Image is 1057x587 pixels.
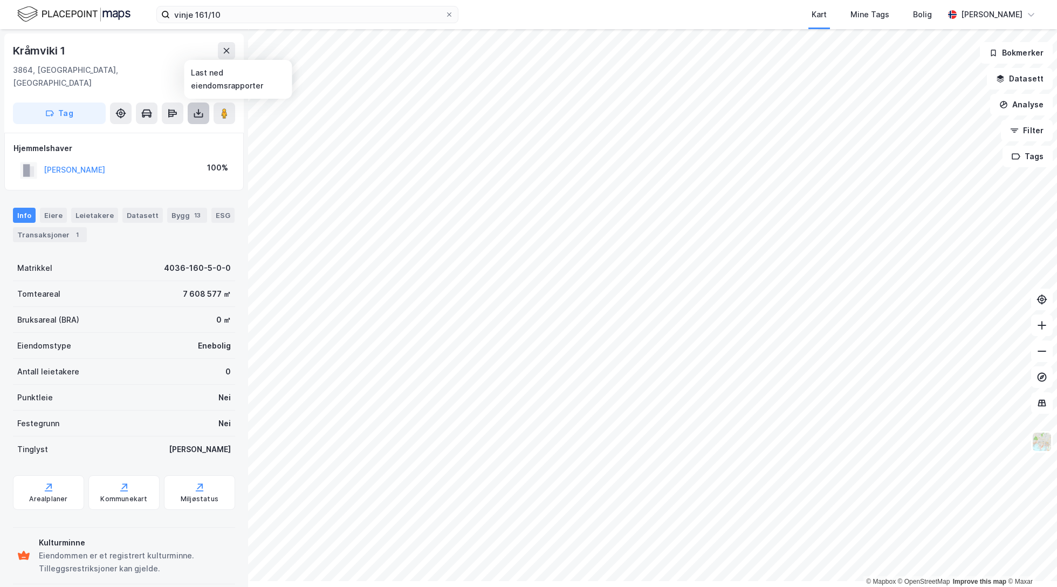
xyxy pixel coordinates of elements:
[1032,432,1052,452] img: Z
[850,8,889,21] div: Mine Tags
[866,578,896,585] a: Mapbox
[218,417,231,430] div: Nei
[17,365,79,378] div: Antall leietakere
[39,549,231,575] div: Eiendommen er et registrert kulturminne. Tilleggsrestriksjoner kan gjelde.
[71,208,118,223] div: Leietakere
[183,288,231,301] div: 7 608 577 ㎡
[170,6,445,23] input: Søk på adresse, matrikkel, gårdeiere, leietakere eller personer
[13,208,36,223] div: Info
[17,339,71,352] div: Eiendomstype
[17,313,79,326] div: Bruksareal (BRA)
[898,578,950,585] a: OpenStreetMap
[990,94,1053,115] button: Analyse
[211,208,235,223] div: ESG
[913,8,932,21] div: Bolig
[1001,120,1053,141] button: Filter
[13,64,191,90] div: 3864, [GEOGRAPHIC_DATA], [GEOGRAPHIC_DATA]
[980,42,1053,64] button: Bokmerker
[17,262,52,275] div: Matrikkel
[961,8,1022,21] div: [PERSON_NAME]
[29,495,67,503] div: Arealplaner
[17,288,60,301] div: Tomteareal
[17,417,59,430] div: Festegrunn
[13,103,106,124] button: Tag
[181,495,218,503] div: Miljøstatus
[953,578,1006,585] a: Improve this map
[216,313,231,326] div: 0 ㎡
[164,262,231,275] div: 4036-160-5-0-0
[17,391,53,404] div: Punktleie
[169,443,231,456] div: [PERSON_NAME]
[192,210,203,221] div: 13
[987,68,1053,90] button: Datasett
[1003,146,1053,167] button: Tags
[100,495,147,503] div: Kommunekart
[218,391,231,404] div: Nei
[1003,535,1057,587] iframe: Chat Widget
[1003,535,1057,587] div: Kontrollprogram for chat
[13,42,67,59] div: Kråmviki 1
[17,5,131,24] img: logo.f888ab2527a4732fd821a326f86c7f29.svg
[17,443,48,456] div: Tinglyst
[40,208,67,223] div: Eiere
[225,365,231,378] div: 0
[122,208,163,223] div: Datasett
[167,208,207,223] div: Bygg
[13,227,87,242] div: Transaksjoner
[39,536,231,549] div: Kulturminne
[207,161,228,174] div: 100%
[72,229,83,240] div: 1
[812,8,827,21] div: Kart
[198,339,231,352] div: Enebolig
[191,64,235,90] div: Vinje, 160/5
[13,142,235,155] div: Hjemmelshaver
